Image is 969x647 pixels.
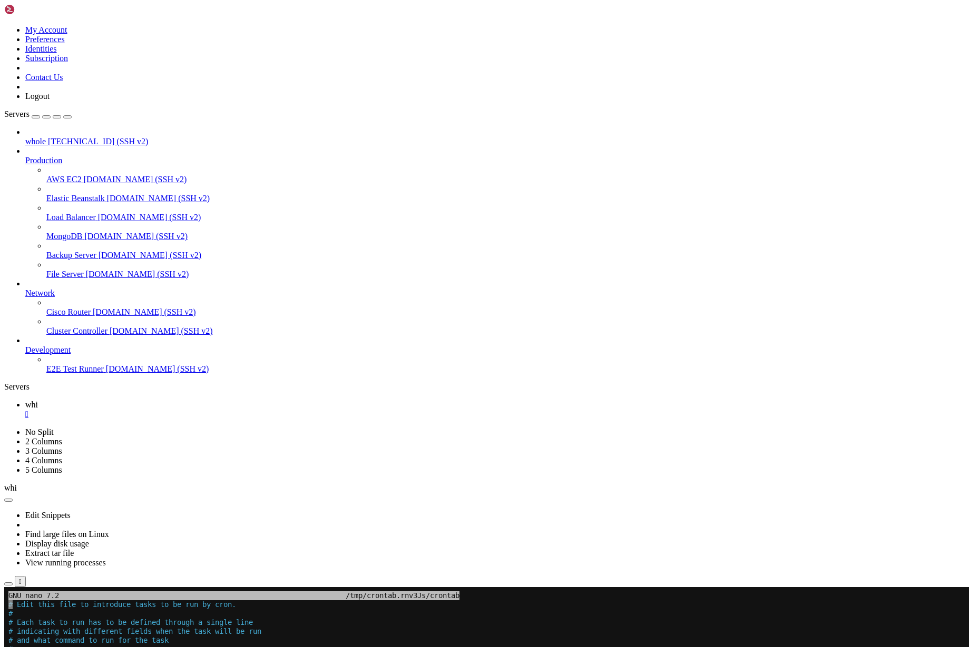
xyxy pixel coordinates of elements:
a: Production [25,156,965,165]
span: Backup Server [46,251,96,260]
span: # minute (m), hour (h), day of month (dom), month (mon), [4,76,240,84]
span: # Output of the crontab jobs (including errors) is sent through [4,130,270,138]
span: whi [25,400,38,409]
x-row: 0 8-19 * * * /home/customer/venv/bin/python /home/customer/fbmp_storm.py && /home/customer/venv/b... [4,255,832,264]
span: # To define the time you can provide concrete values for [4,67,240,75]
a:  [25,410,965,419]
span: E2E Test Runner [46,364,104,373]
span: ^K [118,559,126,568]
span: M-U [219,559,232,568]
span: ^G [4,559,13,568]
a: Backup Server [DOMAIN_NAME] (SSH v2) [46,251,965,260]
li: Network [25,279,965,336]
span: [DOMAIN_NAME] (SSH v2) [99,251,202,260]
span: # email to the user the crontab file belongs to (unless redirected). [4,138,291,147]
li: Backup Server [DOMAIN_NAME] (SSH v2) [46,241,965,260]
span: [DOMAIN_NAME] (SSH v2) [107,194,210,203]
a: Contact Us [25,73,63,82]
x-row: 0 20,22,0,2,4,6 * * * /home/customer/venv/bin/python /home/customer/fbmp_storm.py && /home/custom... [4,308,832,317]
a: 2 Columns [25,437,62,446]
span: Cisco Router [46,307,91,316]
span: ^O [30,559,38,568]
span: [DOMAIN_NAME] (SSH v2) [110,326,213,335]
a: MongoDB [DOMAIN_NAME] (SSH v2) [46,232,965,241]
li: Production [25,146,965,279]
a: Identities [25,44,57,53]
span: ^T [139,559,148,568]
span: AWS EC2 [46,175,82,184]
span: GNU nano 7.2 /tmp/crontab.rnv3Js/crontab [4,4,455,13]
span: whi [4,483,17,492]
span: # and what command to run for the task [4,49,164,57]
span: M-6 [261,568,274,577]
a: AWS EC2 [DOMAIN_NAME] (SSH v2) [46,175,965,184]
li: Load Balancer [DOMAIN_NAME] (SSH v2) [46,203,965,222]
span: # 0 5 * * 1 tar -zcf /var/backups/home.tgz /home/ [4,174,211,183]
span: ^W [76,559,84,568]
a: Elastic Beanstalk [DOMAIN_NAME] (SSH v2) [46,194,965,203]
a: 3 Columns [25,446,62,455]
span: Production [25,156,62,165]
span: MongoDB [46,232,82,241]
span: whole [25,137,46,146]
span: M-W [337,568,350,577]
a: Extract tar file [25,549,74,558]
a: whole [TECHNICAL_ID] (SSH v2) [25,137,965,146]
a: Subscription [25,54,68,63]
a: Servers [4,110,72,118]
span: [DOMAIN_NAME] (SSH v2) [106,364,209,373]
span: # Each task to run has to be defined through a single line [4,31,249,39]
li: File Server [DOMAIN_NAME] (SSH v2) [46,260,965,279]
span: # [4,22,8,31]
img: Shellngn [4,4,65,15]
span: # [4,94,8,102]
x-row: */15 6-15 * * 1-5 /usr/bin/python3 /home/customer/gsa.py [4,344,832,353]
a: View running processes [25,558,106,567]
span: # Every hour between 8am and 7pm CST [4,237,156,245]
span: ^X [4,568,13,577]
li: Elastic Beanstalk [DOMAIN_NAME] (SSH v2) [46,184,965,203]
span: # at 5 a.m every week with: [4,165,118,174]
a: whi [25,400,965,419]
a: Find large files on Linux [25,530,109,539]
span: [ Read 38 lines ] [358,550,430,559]
div: (0, 1) [4,13,8,22]
li: MongoDB [DOMAIN_NAME] (SSH v2) [46,222,965,241]
li: E2E Test Runner [DOMAIN_NAME] (SSH v2) [46,355,965,374]
span: # [4,201,8,210]
a: Logout [25,92,50,101]
a: Load Balancer [DOMAIN_NAME] (SSH v2) [46,213,965,222]
li: Development [25,336,965,374]
li: Cluster Controller [DOMAIN_NAME] (SSH v2) [46,317,965,336]
a: Display disk usage [25,539,89,548]
div:  [19,578,22,585]
span: ^F [367,568,375,577]
span: Cluster Controller [46,326,107,335]
a: Development [25,345,965,355]
a: My Account [25,25,67,34]
span: # [4,183,8,192]
span: ^J [143,568,152,577]
span: # Every 2 hours at night: 8pm, 10pm, 12am, 2am, 4am, 6am [4,291,240,299]
span: File Server [46,270,84,278]
span: ^\ [76,568,84,577]
span: # [PERSON_NAME]'s notion of time and timezones. [4,112,202,120]
span: M-E [232,568,244,577]
span: [DOMAIN_NAME] (SSH v2) [84,232,188,241]
span: # [4,121,8,129]
a: Preferences [25,35,65,44]
button:  [15,576,26,587]
span: Servers [4,110,30,118]
span: # and day of week (dow) or use '*' in these fields (for 'any'). [4,85,270,93]
span: ^B [396,559,405,568]
span: # For more information see the manual pages of crontab(5) and cron(8) [4,192,295,201]
span: Network [25,288,55,297]
li: AWS EC2 [DOMAIN_NAME] (SSH v2) [46,165,965,184]
a: E2E Test Runner [DOMAIN_NAME] (SSH v2) [46,364,965,374]
span: Load Balancer [46,213,96,222]
span: ^C [177,559,185,568]
span: # For example, you can run a backup of all your user accounts [4,156,261,165]
a: No Split [25,427,54,436]
a: 5 Columns [25,465,62,474]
